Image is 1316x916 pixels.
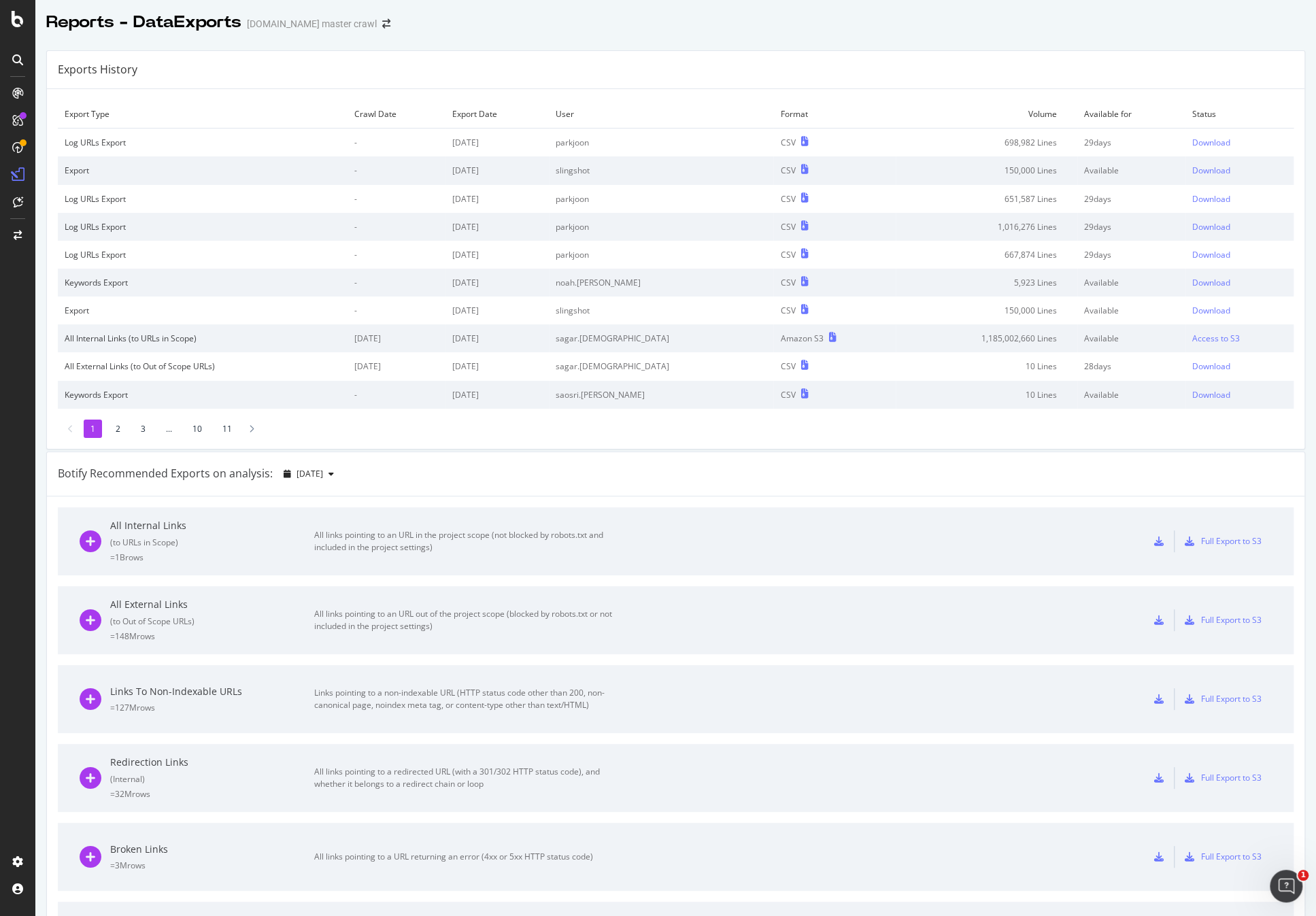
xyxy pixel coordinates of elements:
[348,381,446,409] td: -
[1185,615,1194,625] div: s3-export
[445,156,549,184] td: [DATE]
[1084,305,1179,316] div: Available
[445,129,549,157] td: [DATE]
[110,860,314,871] div: = 3M rows
[186,420,209,438] li: 10
[1185,852,1194,862] div: s3-export
[780,165,795,176] div: CSV
[65,249,341,260] div: Log URLs Export
[445,352,549,380] td: [DATE]
[896,269,1077,296] td: 5,923 Lines
[780,193,795,205] div: CSV
[1270,870,1302,902] iframe: Intercom live chat
[549,241,773,269] td: parkjoon
[1192,137,1287,148] a: Download
[549,381,773,409] td: saosri.[PERSON_NAME]
[445,324,549,352] td: [DATE]
[896,129,1077,157] td: 698,982 Lines
[110,615,314,627] div: ( to Out of Scope URLs )
[348,100,446,129] td: Crawl Date
[896,213,1077,241] td: 1,016,276 Lines
[896,241,1077,269] td: 667,874 Lines
[780,305,795,316] div: CSV
[1077,241,1185,269] td: 29 days
[216,420,239,438] li: 11
[549,185,773,213] td: parkjoon
[780,277,795,288] div: CSV
[65,193,341,205] div: Log URLs Export
[110,843,314,856] div: Broken Links
[1201,693,1262,705] div: Full Export to S3
[1192,165,1287,176] a: Download
[1201,535,1262,547] div: Full Export to S3
[780,221,795,233] div: CSV
[247,17,377,31] div: [DOMAIN_NAME] master crawl
[110,537,314,548] div: ( to URLs in Scope )
[445,213,549,241] td: [DATE]
[84,420,102,438] li: 1
[1192,333,1240,344] div: Access to S3
[1192,360,1287,372] a: Download
[110,552,314,563] div: = 1B rows
[896,324,1077,352] td: 1,185,002,660 Lines
[65,137,341,148] div: Log URLs Export
[1298,870,1309,881] span: 1
[348,296,446,324] td: -
[1185,537,1194,546] div: s3-export
[1084,277,1179,288] div: Available
[1077,100,1185,129] td: Available for
[65,389,341,401] div: Keywords Export
[65,360,341,372] div: All External Links (to Out of Scope URLs)
[65,277,341,288] div: Keywords Export
[1154,537,1164,546] div: csv-export
[1084,389,1179,401] div: Available
[549,156,773,184] td: slingshot
[58,62,137,78] div: Exports History
[297,468,323,479] span: 2025 Sep. 29th
[1192,360,1230,372] div: Download
[314,608,620,632] div: All links pointing to an URL out of the project scope (blocked by robots.txt or not included in t...
[1192,305,1287,316] a: Download
[348,241,446,269] td: -
[445,381,549,409] td: [DATE]
[65,305,341,316] div: Export
[896,156,1077,184] td: 150,000 Lines
[348,156,446,184] td: -
[549,269,773,296] td: noah.[PERSON_NAME]
[382,19,390,29] div: arrow-right-arrow-left
[110,685,314,698] div: Links To Non-Indexable URLs
[348,129,446,157] td: -
[773,100,896,129] td: Format
[110,773,314,785] div: ( Internal )
[445,185,549,213] td: [DATE]
[780,389,795,401] div: CSV
[1185,100,1294,129] td: Status
[1192,389,1230,401] div: Download
[1154,852,1164,862] div: csv-export
[896,296,1077,324] td: 150,000 Lines
[896,185,1077,213] td: 651,587 Lines
[1185,694,1194,704] div: s3-export
[1192,333,1287,344] a: Access to S3
[549,129,773,157] td: parkjoon
[549,324,773,352] td: sagar.[DEMOGRAPHIC_DATA]
[549,213,773,241] td: parkjoon
[1192,193,1230,205] div: Download
[445,241,549,269] td: [DATE]
[348,324,446,352] td: [DATE]
[58,100,348,129] td: Export Type
[780,249,795,260] div: CSV
[445,269,549,296] td: [DATE]
[1077,185,1185,213] td: 29 days
[314,766,620,790] div: All links pointing to a redirected URL (with a 301/302 HTTP status code), and whether it belongs ...
[1192,249,1287,260] a: Download
[314,687,620,711] div: Links pointing to a non-indexable URL (HTTP status code other than 200, non-canonical page, noind...
[65,165,341,176] div: Export
[445,100,549,129] td: Export Date
[58,466,273,481] div: Botify Recommended Exports on analysis:
[46,11,241,34] div: Reports - DataExports
[1192,249,1230,260] div: Download
[1192,193,1287,205] a: Download
[1192,165,1230,176] div: Download
[896,381,1077,409] td: 10 Lines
